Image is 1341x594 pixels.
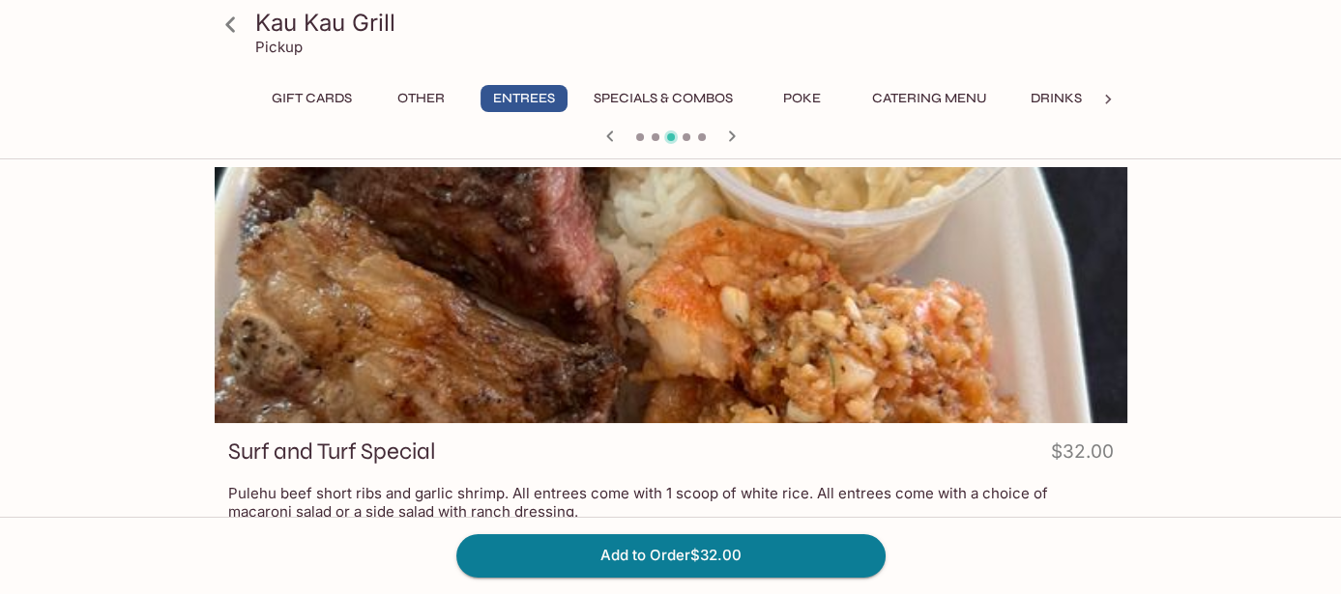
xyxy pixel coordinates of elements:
[456,534,886,577] button: Add to Order$32.00
[583,85,743,112] button: Specials & Combos
[261,85,363,112] button: Gift Cards
[861,85,998,112] button: Catering Menu
[228,484,1114,521] p: Pulehu beef short ribs and garlic shrimp. All entrees come with 1 scoop of white rice. All entree...
[378,85,465,112] button: Other
[255,38,303,56] p: Pickup
[1051,437,1114,474] h4: $32.00
[255,8,1120,38] h3: Kau Kau Grill
[759,85,846,112] button: Poke
[228,437,436,467] h3: Surf and Turf Special
[215,167,1127,423] div: Surf and Turf Special
[481,85,568,112] button: Entrees
[1013,85,1100,112] button: Drinks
